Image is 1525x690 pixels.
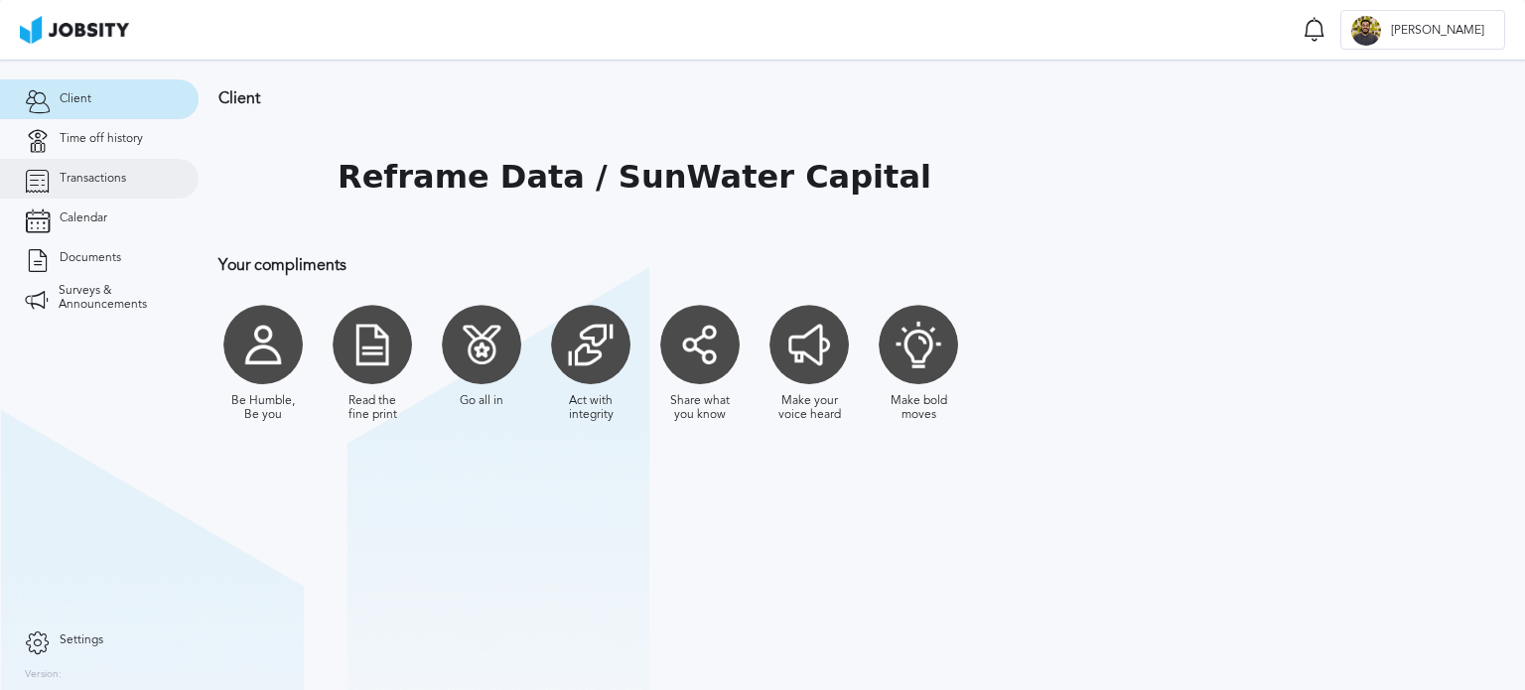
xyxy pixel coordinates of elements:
div: Be Humble, Be you [228,394,298,422]
h3: Your compliments [218,256,1296,274]
span: [PERSON_NAME] [1381,24,1494,38]
span: Transactions [60,172,126,186]
span: Surveys & Announcements [59,284,174,312]
span: Settings [60,633,103,647]
span: Time off history [60,132,143,146]
h3: Client [218,89,1296,107]
div: Make bold moves [884,394,953,422]
div: B [1351,16,1381,46]
label: Version: [25,669,62,681]
h1: Reframe Data / SunWater Capital [338,159,931,196]
button: B[PERSON_NAME] [1340,10,1505,50]
div: Act with integrity [556,394,625,422]
span: Calendar [60,211,107,225]
span: Client [60,92,91,106]
div: Make your voice heard [774,394,844,422]
div: Read the fine print [338,394,407,422]
img: ab4bad089aa723f57921c736e9817d99.png [20,16,129,44]
div: Go all in [460,394,503,408]
span: Documents [60,251,121,265]
div: Share what you know [665,394,735,422]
